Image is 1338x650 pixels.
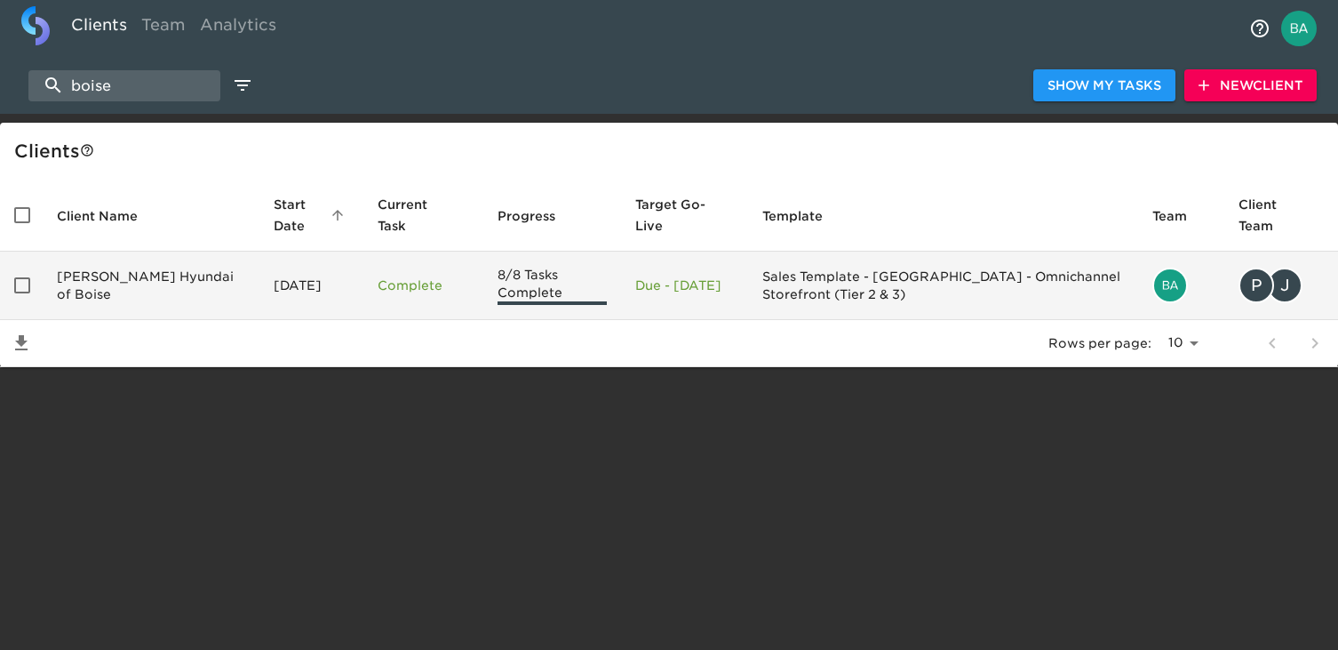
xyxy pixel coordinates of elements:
td: [DATE] [259,252,363,320]
td: [PERSON_NAME] Hyundai of Boise [43,252,259,320]
a: Analytics [193,6,283,50]
a: Team [134,6,193,50]
p: Due - [DATE] [635,277,734,294]
span: Current Task [378,194,469,237]
span: Progress [498,205,578,227]
span: Client Team [1238,194,1324,237]
span: Team [1152,205,1210,227]
span: Template [762,205,846,227]
button: edit [227,70,258,100]
button: Show My Tasks [1033,69,1175,102]
p: Complete [378,277,469,294]
img: logo [21,6,50,45]
button: notifications [1238,7,1281,50]
input: search [28,70,220,101]
div: J [1267,268,1302,303]
img: Profile [1281,11,1317,46]
div: bailey.rubin@cdk.com [1152,268,1210,303]
span: This is the next Task in this Hub that should be completed [378,194,446,237]
a: Clients [64,6,134,50]
p: Rows per page: [1048,334,1151,352]
span: Start Date [274,194,349,237]
td: 8/8 Tasks Complete [483,252,621,320]
button: NewClient [1184,69,1317,102]
span: New Client [1199,75,1302,97]
div: P [1238,268,1274,303]
div: Client s [14,137,1331,165]
span: Client Name [57,205,161,227]
td: Sales Template - [GEOGRAPHIC_DATA] - Omnichannel Storefront (Tier 2 & 3) [748,252,1138,320]
span: Calculated based on the start date and the duration of all Tasks contained in this Hub. [635,194,711,237]
select: rows per page [1159,330,1205,357]
span: Show My Tasks [1047,75,1161,97]
img: bailey.rubin@cdk.com [1154,269,1186,301]
div: paulziehr@kendallauto.com, juliecombe@kendallauto.com [1238,268,1324,303]
svg: This is a list of all of your clients and clients shared with you [80,143,94,157]
span: Target Go-Live [635,194,734,237]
